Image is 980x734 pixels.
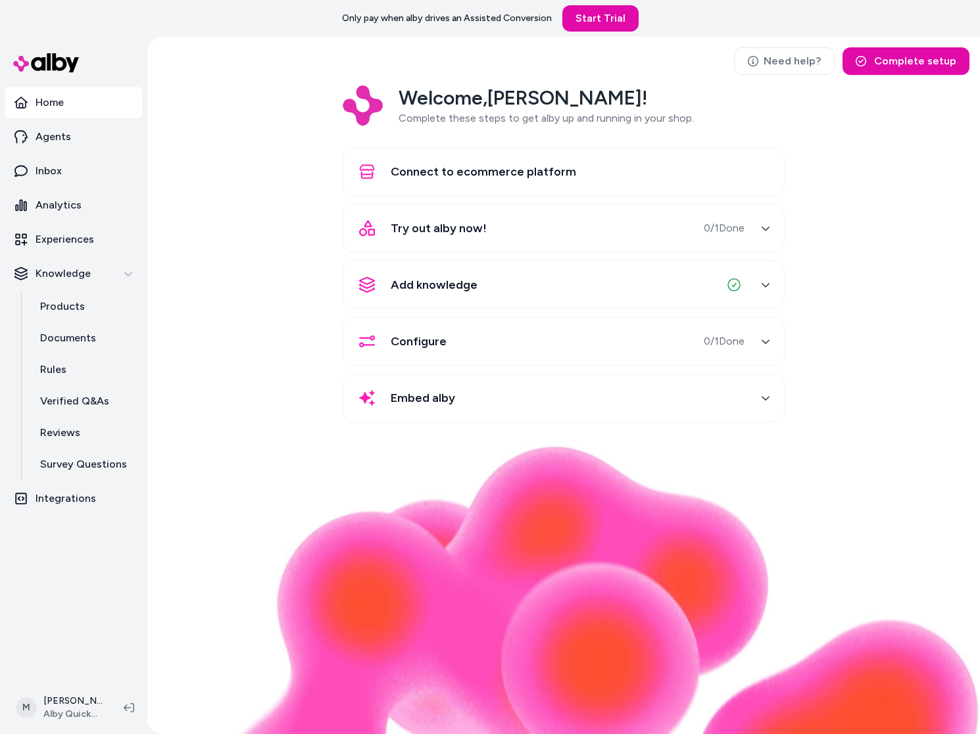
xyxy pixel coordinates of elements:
[27,354,142,385] a: Rules
[391,276,478,294] span: Add knowledge
[27,385,142,417] a: Verified Q&As
[40,393,109,409] p: Verified Q&As
[36,163,62,179] p: Inbox
[16,697,37,718] span: M
[5,189,142,221] a: Analytics
[8,687,113,729] button: M[PERSON_NAME]Alby QuickStart Store
[399,86,694,110] h2: Welcome, [PERSON_NAME] !
[40,425,80,441] p: Reviews
[13,53,79,72] img: alby Logo
[36,197,82,213] p: Analytics
[343,86,383,126] img: Logo
[27,449,142,480] a: Survey Questions
[5,258,142,289] button: Knowledge
[36,232,94,247] p: Experiences
[5,121,142,153] a: Agents
[5,483,142,514] a: Integrations
[562,5,639,32] a: Start Trial
[704,333,745,349] span: 0 / 1 Done
[36,129,71,145] p: Agents
[36,266,91,281] p: Knowledge
[351,382,776,414] button: Embed alby
[36,95,64,110] p: Home
[40,362,66,378] p: Rules
[40,456,127,472] p: Survey Questions
[147,445,980,734] img: alby Bubble
[27,291,142,322] a: Products
[36,491,96,506] p: Integrations
[704,220,745,236] span: 0 / 1 Done
[27,322,142,354] a: Documents
[5,155,142,187] a: Inbox
[351,156,776,187] button: Connect to ecommerce platform
[391,389,455,407] span: Embed alby
[351,212,776,244] button: Try out alby now!0/1Done
[43,695,103,708] p: [PERSON_NAME]
[5,224,142,255] a: Experiences
[351,269,776,301] button: Add knowledge
[391,332,447,351] span: Configure
[27,417,142,449] a: Reviews
[391,219,487,237] span: Try out alby now!
[43,708,103,721] span: Alby QuickStart Store
[342,12,552,25] p: Only pay when alby drives an Assisted Conversion
[391,162,576,181] span: Connect to ecommerce platform
[40,330,96,346] p: Documents
[399,112,694,124] span: Complete these steps to get alby up and running in your shop.
[5,87,142,118] a: Home
[351,326,776,357] button: Configure0/1Done
[40,299,85,314] p: Products
[843,47,969,75] button: Complete setup
[734,47,835,75] a: Need help?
